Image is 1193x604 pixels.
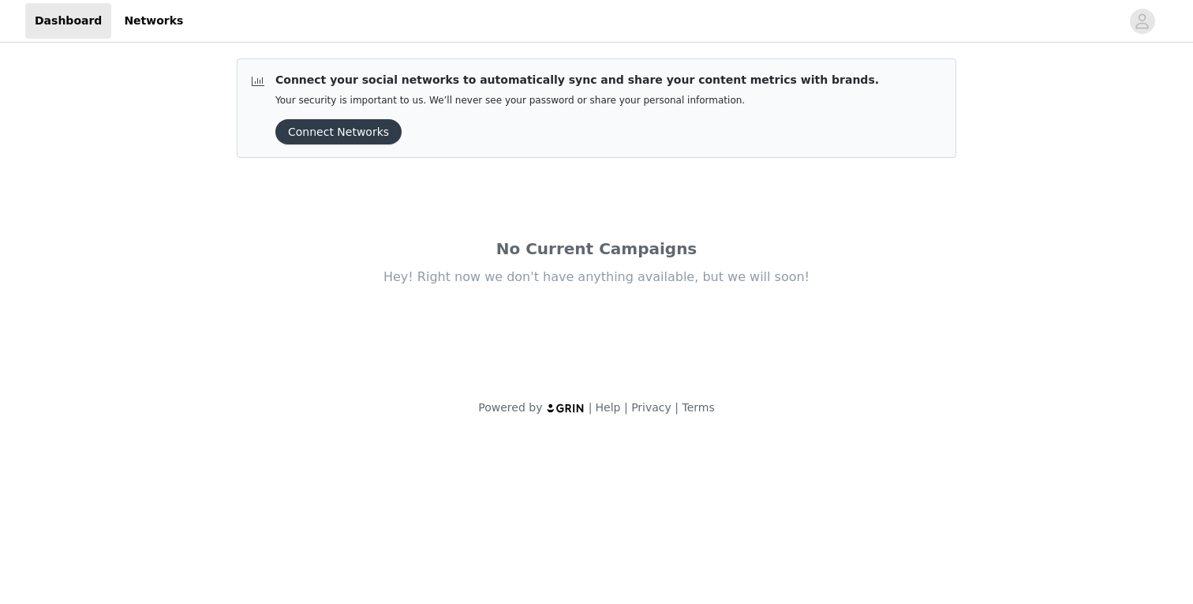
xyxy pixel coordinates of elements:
img: logo [546,403,585,413]
a: Dashboard [25,3,111,39]
div: Hey! Right now we don't have anything available, but we will soon! [265,268,928,286]
span: | [675,401,679,414]
div: avatar [1135,9,1150,34]
a: Help [596,401,621,414]
button: Connect Networks [275,119,402,144]
span: | [624,401,628,414]
div: No Current Campaigns [265,237,928,261]
p: Your security is important to us. We’ll never see your password or share your personal information. [275,95,879,107]
a: Privacy [631,401,671,414]
a: Terms [682,401,714,414]
a: Networks [114,3,193,39]
span: Powered by [478,401,542,414]
p: Connect your social networks to automatically sync and share your content metrics with brands. [275,72,879,88]
span: | [589,401,593,414]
